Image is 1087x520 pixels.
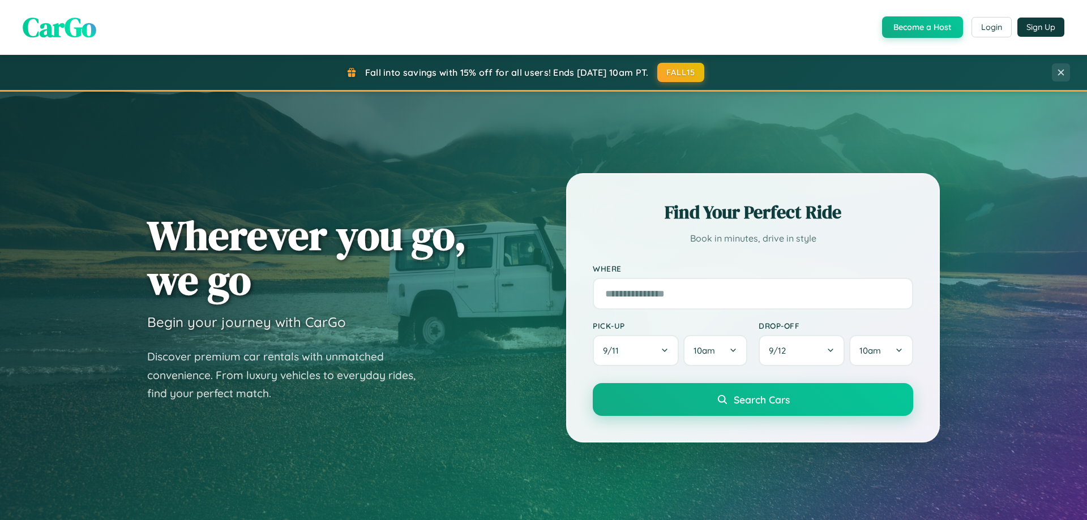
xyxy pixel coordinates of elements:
[593,321,747,330] label: Pick-up
[593,264,913,273] label: Where
[593,230,913,247] p: Book in minutes, drive in style
[859,345,881,356] span: 10am
[734,393,790,406] span: Search Cars
[147,313,346,330] h3: Begin your journey with CarGo
[23,8,96,46] span: CarGo
[147,213,467,302] h1: Wherever you go, we go
[759,335,845,366] button: 9/12
[683,335,747,366] button: 10am
[882,16,963,38] button: Become a Host
[759,321,913,330] label: Drop-off
[694,345,715,356] span: 10am
[657,63,705,82] button: FALL15
[1017,18,1064,37] button: Sign Up
[593,335,679,366] button: 9/11
[365,67,649,78] span: Fall into savings with 15% off for all users! Ends [DATE] 10am PT.
[147,347,430,403] p: Discover premium car rentals with unmatched convenience. From luxury vehicles to everyday rides, ...
[593,383,913,416] button: Search Cars
[603,345,624,356] span: 9 / 11
[972,17,1012,37] button: Login
[769,345,791,356] span: 9 / 12
[593,200,913,225] h2: Find Your Perfect Ride
[849,335,913,366] button: 10am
